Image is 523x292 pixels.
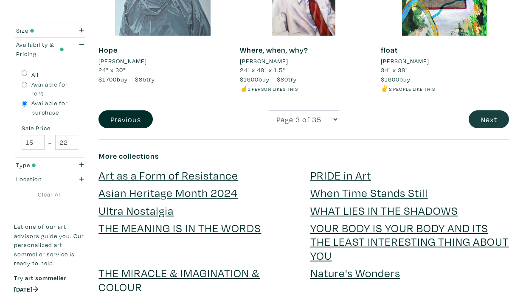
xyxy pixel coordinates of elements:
[14,222,86,268] p: Let one of our art advisors guide you. Our personalized art sommelier service is ready to help.
[310,185,428,200] a: When Time Stands Still
[98,203,174,218] a: Ultra Nostalgia
[240,56,368,66] a: [PERSON_NAME]
[381,45,398,55] a: float
[98,75,155,83] span: buy — try
[98,45,118,55] a: Hope
[240,66,285,74] span: 24" x 48" x 1.5"
[310,220,509,263] a: YOUR BODY IS YOUR BODY AND ITS THE LEAST INTERESTING THING ABOUT YOU
[381,56,509,66] a: [PERSON_NAME]
[31,70,39,79] label: All
[14,23,86,37] button: Size
[135,75,146,83] span: $85
[381,56,429,66] li: [PERSON_NAME]
[31,80,79,98] label: Available for rent
[14,158,86,172] button: Type
[48,137,51,148] span: -
[16,26,64,35] div: Size
[16,160,64,170] div: Type
[98,168,238,182] a: Art as a Form of Resistance
[310,203,458,218] a: WHAT LIES IN THE SHADOWS
[277,75,288,83] span: $80
[240,45,308,55] a: Where, when, why?
[16,40,64,58] div: Availability & Pricing
[98,56,227,66] a: [PERSON_NAME]
[14,172,86,186] button: Location
[240,56,288,66] li: [PERSON_NAME]
[98,66,126,74] span: 24" x 30"
[22,125,78,131] small: Sale Price
[381,75,399,83] span: $1600
[310,168,371,182] a: PRIDE in Art
[16,174,64,184] div: Location
[381,75,411,83] span: buy
[381,84,509,93] li: ✌️
[240,75,297,83] span: buy — try
[240,84,368,93] li: ☝️
[248,86,298,92] small: 1 person likes this
[310,265,400,280] a: Nature's Wonders
[98,110,153,129] button: Previous
[14,190,86,199] a: Clear All
[389,86,435,92] small: 2 people like this
[240,75,259,83] span: $1600
[31,98,79,117] label: Available for purchase
[98,152,509,161] h6: More collections
[469,110,509,129] button: Next
[98,56,147,66] li: [PERSON_NAME]
[14,38,86,61] button: Availability & Pricing
[98,220,261,235] a: THE MEANING IS IN THE WORDS
[98,75,117,83] span: $1700
[381,66,408,74] span: 34" x 38"
[98,185,238,200] a: Asian Heritage Month 2024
